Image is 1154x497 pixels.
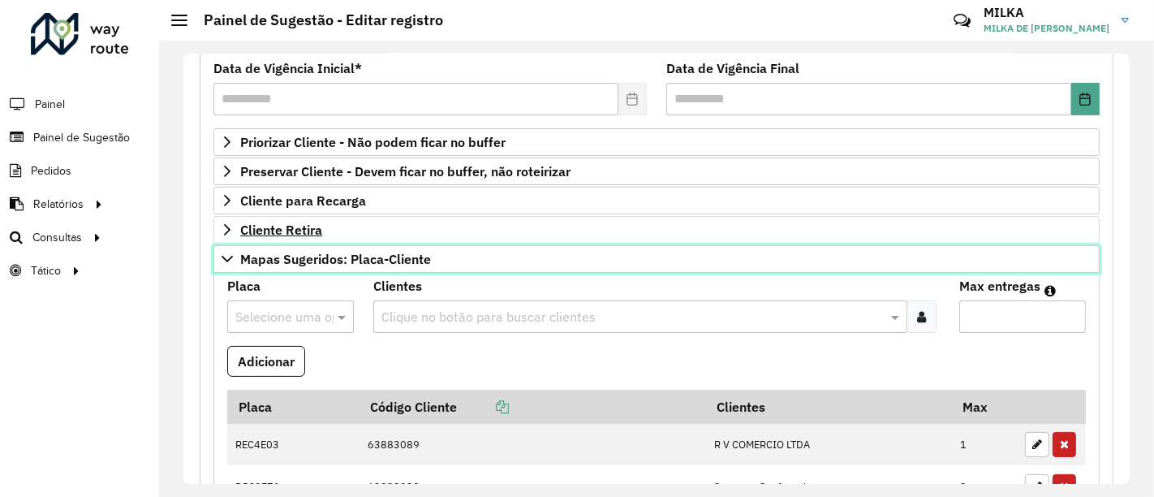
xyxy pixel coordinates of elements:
[31,262,61,279] span: Tático
[213,58,362,78] label: Data de Vigência Inicial
[1071,83,1100,115] button: Choose Date
[227,390,359,424] th: Placa
[213,187,1100,214] a: Cliente para Recarga
[359,424,705,466] td: 63883089
[705,424,951,466] td: R V COMERCIO LTDA
[1044,284,1056,297] em: Máximo de clientes que serão colocados na mesma rota com os clientes informados
[213,158,1100,185] a: Preservar Cliente - Devem ficar no buffer, não roteirizar
[952,424,1017,466] td: 1
[359,390,705,424] th: Código Cliente
[373,276,422,296] label: Clientes
[35,96,65,113] span: Painel
[227,346,305,377] button: Adicionar
[227,276,261,296] label: Placa
[213,128,1100,156] a: Priorizar Cliente - Não podem ficar no buffer
[959,276,1040,296] label: Max entregas
[227,424,359,466] td: REC4E03
[240,223,322,236] span: Cliente Retira
[32,229,82,246] span: Consultas
[33,129,130,146] span: Painel de Sugestão
[666,58,799,78] label: Data de Vigência Final
[457,399,509,415] a: Copiar
[952,390,1017,424] th: Max
[240,136,506,149] span: Priorizar Cliente - Não podem ficar no buffer
[240,194,366,207] span: Cliente para Recarga
[31,162,71,179] span: Pedidos
[33,196,84,213] span: Relatórios
[240,253,431,266] span: Mapas Sugeridos: Placa-Cliente
[213,216,1100,244] a: Cliente Retira
[213,245,1100,273] a: Mapas Sugeridos: Placa-Cliente
[984,21,1109,36] span: MILKA DE [PERSON_NAME]
[187,11,443,29] h2: Painel de Sugestão - Editar registro
[984,5,1109,20] h3: MILKA
[945,3,980,38] a: Contato Rápido
[705,390,951,424] th: Clientes
[240,165,571,178] span: Preservar Cliente - Devem ficar no buffer, não roteirizar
